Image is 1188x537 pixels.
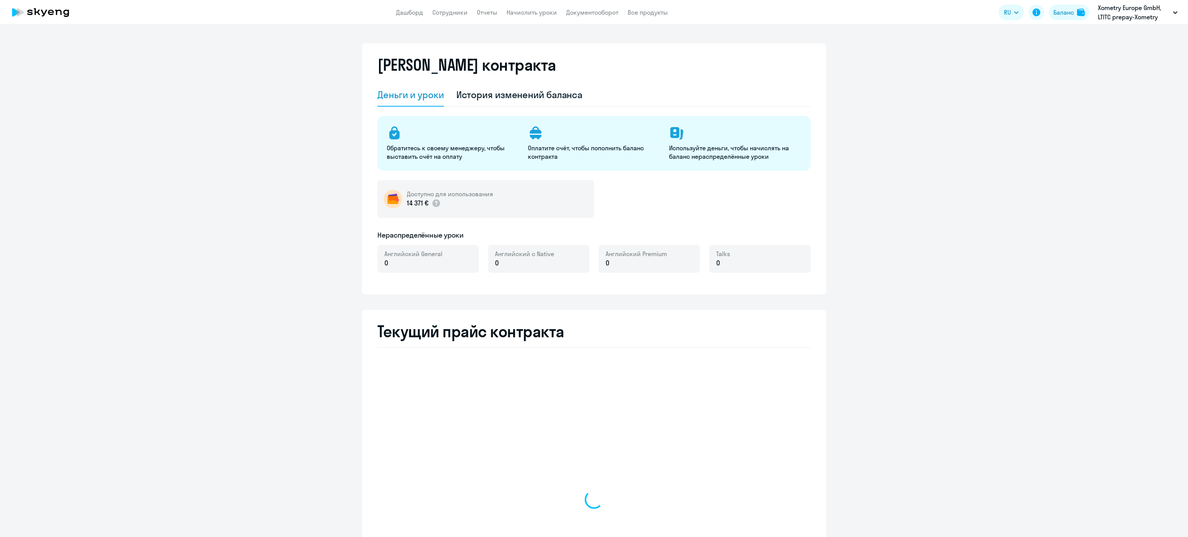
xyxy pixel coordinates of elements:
[1094,3,1181,22] button: Xometry Europe GmbH, LTITC prepay-Xometry Europe GmbH_Основной
[716,250,730,258] span: Talks
[1077,8,1085,16] img: balance
[384,190,402,208] img: wallet-circle.png
[377,322,811,341] h2: Текущий прайс контракта
[606,258,609,268] span: 0
[716,258,720,268] span: 0
[384,250,442,258] span: Английский General
[407,190,493,198] h5: Доступно для использования
[495,258,499,268] span: 0
[432,8,468,16] a: Сотрудники
[377,230,464,240] h5: Нераспределённые уроки
[628,8,668,16] a: Все продукты
[1049,5,1089,20] button: Балансbalance
[1004,8,1011,17] span: RU
[456,88,583,101] div: История изменений баланса
[407,198,441,208] p: 14 371 €
[999,5,1024,20] button: RU
[377,88,444,101] div: Деньги и уроки
[384,258,388,268] span: 0
[387,144,519,161] p: Обратитесь к своему менеджеру, чтобы выставить счёт на оплату
[528,144,660,161] p: Оплатите счёт, чтобы пополнить баланс контракта
[507,8,557,16] a: Начислить уроки
[495,250,554,258] span: Английский с Native
[1053,8,1074,17] div: Баланс
[669,144,801,161] p: Используйте деньги, чтобы начислять на баланс нераспределённые уроки
[377,56,556,74] h2: [PERSON_NAME] контракта
[477,8,497,16] a: Отчеты
[606,250,667,258] span: Английский Premium
[566,8,618,16] a: Документооборот
[1098,3,1170,22] p: Xometry Europe GmbH, LTITC prepay-Xometry Europe GmbH_Основной
[396,8,423,16] a: Дашборд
